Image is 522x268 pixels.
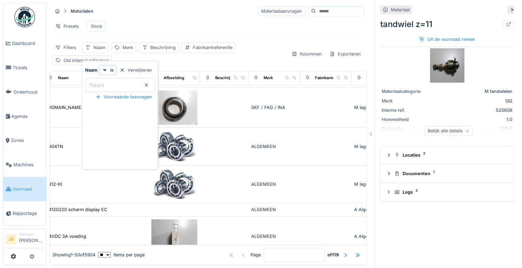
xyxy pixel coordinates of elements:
div: Old internal reference [63,57,109,64]
li: JD [6,234,16,244]
div: ALGEMEEN [251,143,297,150]
strong: of 119 [327,252,339,258]
strong: Materialen [68,8,96,14]
div: Merk [382,98,433,104]
img: Badge_color-CXgf-gQk.svg [14,7,35,27]
div: [DOMAIN_NAME] lager [46,104,95,111]
span: Onderhoud [13,89,44,95]
span: Dashboard [12,40,44,47]
img: 2312-KI [151,168,197,200]
div: Merk [123,44,133,51]
div: Manager [19,232,44,237]
span: Agenda [11,113,44,120]
strong: is [110,67,114,73]
li: [PERSON_NAME] [19,232,44,246]
div: Showing 1 - 50 of 5904 [53,252,95,258]
div: Fabrikantreferentie [193,44,232,51]
div: Fabrikantreferentie [315,75,351,81]
div: Beschrijving [150,44,176,51]
div: M lagers [354,104,400,111]
img: tandwiel z=11 [430,48,464,83]
div: Stock [91,23,102,29]
div: Presets [52,21,82,31]
div: Page [251,252,261,258]
summary: Documenten1 [383,167,511,180]
div: M tandwielen [436,88,512,95]
span: Zones [11,137,44,144]
div: Afbeelding [164,75,184,81]
div: Merk [264,75,273,81]
div: 24VDC 3A voeding [46,233,86,240]
img: 2304TN [151,131,197,162]
div: M lagers [354,143,400,150]
span: Voorraad [13,186,44,192]
div: Filters [52,42,79,52]
div: Materiaal [391,7,410,13]
div: Voorwaarde toevoegen [93,92,155,101]
div: A Algemeen [354,233,400,240]
div: Logs [394,189,505,195]
div: items per page [98,252,144,258]
div: Naam [58,75,69,81]
img: 24VDC 3A voeding [151,219,197,254]
div: Materiaalcategorie [382,88,433,95]
img: 2210.2RS.TV lager [151,90,197,125]
div: Documenten [394,170,505,177]
label: Naam [88,81,106,89]
div: Bekijk alle details [425,126,473,136]
div: ALGEMEEN [251,206,297,213]
div: A Algemeen [354,206,400,213]
div: ALGEMEEN [251,181,297,187]
span: Rapportage [13,210,44,217]
div: 520606 [436,107,512,113]
summary: Logs2 [383,186,511,198]
div: SIG [436,98,512,104]
span: Tickets [13,64,44,71]
div: 24120220 scherm display EC [46,206,107,213]
div: tandwiel z=11 [380,18,514,31]
div: Locaties [394,152,505,158]
span: Machines [13,161,44,168]
div: Naam [93,44,105,51]
summary: Locaties2 [383,149,511,161]
div: Uit de voorraad nemen [416,35,478,44]
div: 1.0 [436,116,512,123]
div: M lagers [354,181,400,187]
div: Materiaalaanvragen [258,6,305,16]
div: Exporteren [326,49,364,59]
div: Hoeveelheid [382,116,433,123]
div: Beschrijving [215,75,239,81]
div: SKF / FAG / INA [251,104,297,111]
div: ALGEMEEN [251,233,297,240]
div: Interne ref. [382,107,433,113]
div: Verwijderen [117,65,155,75]
div: Kolommen [289,49,325,59]
div: 2304TN [46,143,63,150]
div: 2312-KI [46,181,62,187]
strong: Naam [85,67,97,73]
